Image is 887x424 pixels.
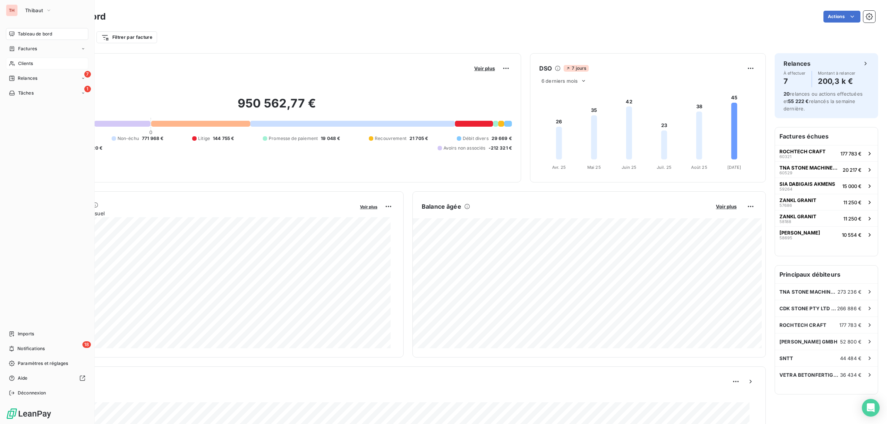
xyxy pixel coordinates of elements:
[691,165,707,170] tspan: Août 25
[84,71,91,78] span: 7
[779,289,837,295] span: TNA STONE MACHINERY INC.
[775,161,878,178] button: TNA STONE MACHINERY INC.6052920 217 €
[779,213,816,219] span: ZANKL GRANIT
[779,203,792,208] span: 57686
[18,331,34,337] span: Imports
[823,11,860,23] button: Actions
[17,345,45,352] span: Notifications
[779,187,792,191] span: 59264
[18,375,28,382] span: Aide
[779,197,816,203] span: ZANKL GRANIT
[779,219,791,224] span: 58188
[269,135,318,142] span: Promesse de paiement
[489,145,512,151] span: -212 321 €
[443,145,486,151] span: Avoirs non associés
[775,178,878,194] button: SIA DABIGAIS AKMENS5926415 000 €
[321,135,340,142] span: 19 048 €
[539,64,552,73] h6: DSO
[784,91,790,97] span: 20
[779,171,792,175] span: 60529
[84,86,91,92] span: 1
[779,154,791,159] span: 60321
[842,183,861,189] span: 15 000 €
[657,165,672,170] tspan: Juil. 25
[775,145,878,161] button: ROCHTECH CRAFT60321177 783 €
[463,135,489,142] span: Débit divers
[843,216,861,222] span: 11 250 €
[118,135,139,142] span: Non-échu
[779,322,826,328] span: ROCHTECH CRAFT
[18,390,46,396] span: Déconnexion
[775,127,878,145] h6: Factures échues
[6,408,52,420] img: Logo LeanPay
[716,204,737,209] span: Voir plus
[492,135,512,142] span: 29 669 €
[198,135,210,142] span: Litige
[587,165,601,170] tspan: Mai 25
[784,91,863,112] span: relances ou actions effectuées et relancés la semaine dernière.
[840,151,861,157] span: 177 783 €
[409,135,428,142] span: 21 705 €
[784,71,806,75] span: À effectuer
[18,60,33,67] span: Clients
[622,165,637,170] tspan: Juin 25
[837,305,861,311] span: 266 886 €
[839,322,861,328] span: 177 783 €
[843,199,861,205] span: 11 250 €
[472,65,497,72] button: Voir plus
[840,372,861,378] span: 36 434 €
[82,341,91,348] span: 18
[18,360,68,367] span: Paramètres et réglages
[840,339,861,345] span: 52 800 €
[818,71,856,75] span: Montant à relancer
[18,45,37,52] span: Factures
[18,90,34,96] span: Tâches
[18,75,37,82] span: Relances
[42,96,512,118] h2: 950 562,77 €
[358,203,380,210] button: Voir plus
[6,4,18,16] div: TH
[862,399,880,417] div: Open Intercom Messenger
[564,65,588,72] span: 7 jours
[422,202,461,211] h6: Balance âgée
[843,167,861,173] span: 20 217 €
[779,181,835,187] span: SIA DABIGAIS AKMENS
[788,98,809,104] span: 55 222 €
[213,135,234,142] span: 144 755 €
[552,165,566,170] tspan: Avr. 25
[779,236,792,240] span: 58695
[840,355,861,361] span: 44 484 €
[779,305,837,311] span: CDK STONE PTY LTD ([GEOGRAPHIC_DATA])
[775,194,878,210] button: ZANKL GRANIT5768611 250 €
[149,129,152,135] span: 0
[375,135,407,142] span: Recouvrement
[842,232,861,238] span: 10 554 €
[541,78,578,84] span: 6 derniers mois
[360,204,377,209] span: Voir plus
[837,289,861,295] span: 273 236 €
[775,226,878,243] button: [PERSON_NAME]5869510 554 €
[779,148,826,154] span: ROCHTECH CRAFT
[775,210,878,226] button: ZANKL GRANIT5818811 250 €
[142,135,163,142] span: 771 968 €
[714,203,739,210] button: Voir plus
[784,59,810,68] h6: Relances
[474,65,495,71] span: Voir plus
[818,75,856,87] h4: 200,3 k €
[25,7,43,13] span: Thibaut
[18,31,52,37] span: Tableau de bord
[779,355,793,361] span: SNTT
[779,230,820,236] span: [PERSON_NAME]
[784,75,806,87] h4: 7
[779,165,840,171] span: TNA STONE MACHINERY INC.
[779,339,837,345] span: [PERSON_NAME] GMBH
[6,372,88,384] a: Aide
[779,372,840,378] span: VETRA BETONFERTIGTEILWERKE GMBH
[96,31,157,43] button: Filtrer par facture
[42,209,355,217] span: Chiffre d'affaires mensuel
[775,266,878,283] h6: Principaux débiteurs
[727,165,741,170] tspan: [DATE]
